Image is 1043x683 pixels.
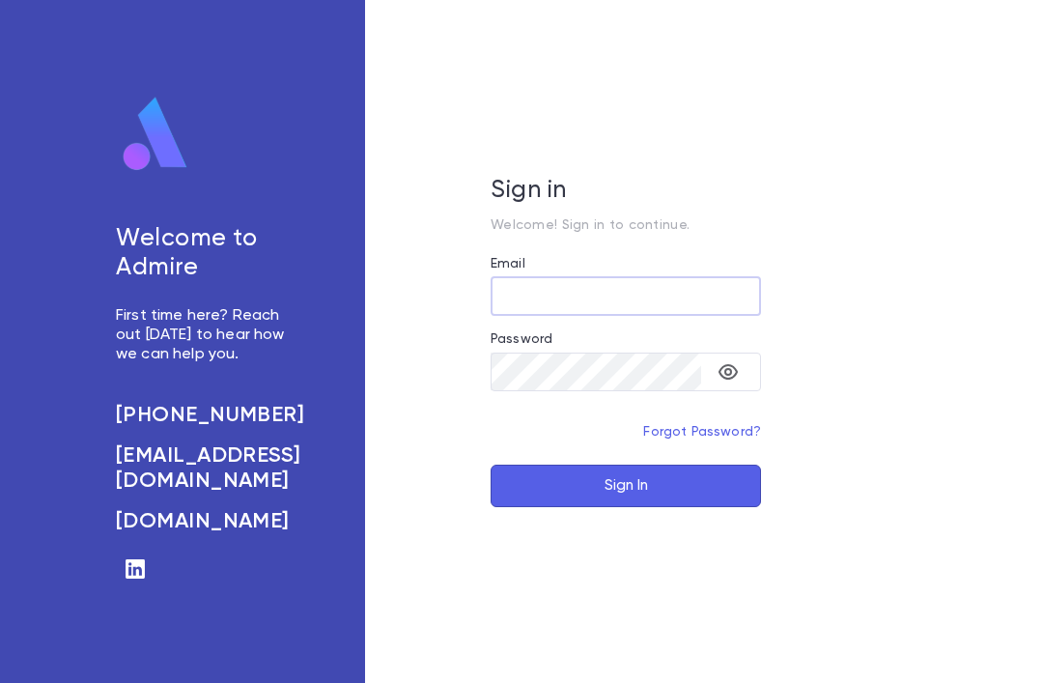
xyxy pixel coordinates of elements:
[491,256,525,271] label: Email
[116,306,288,364] p: First time here? Reach out [DATE] to hear how we can help you.
[116,403,288,428] a: [PHONE_NUMBER]
[116,96,195,173] img: logo
[491,331,552,347] label: Password
[491,465,761,507] button: Sign In
[491,217,761,233] p: Welcome! Sign in to continue.
[116,443,288,494] a: [EMAIL_ADDRESS][DOMAIN_NAME]
[491,177,761,206] h5: Sign in
[116,509,288,534] a: [DOMAIN_NAME]
[116,225,288,283] h5: Welcome to Admire
[709,353,747,391] button: toggle password visibility
[643,425,761,439] a: Forgot Password?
